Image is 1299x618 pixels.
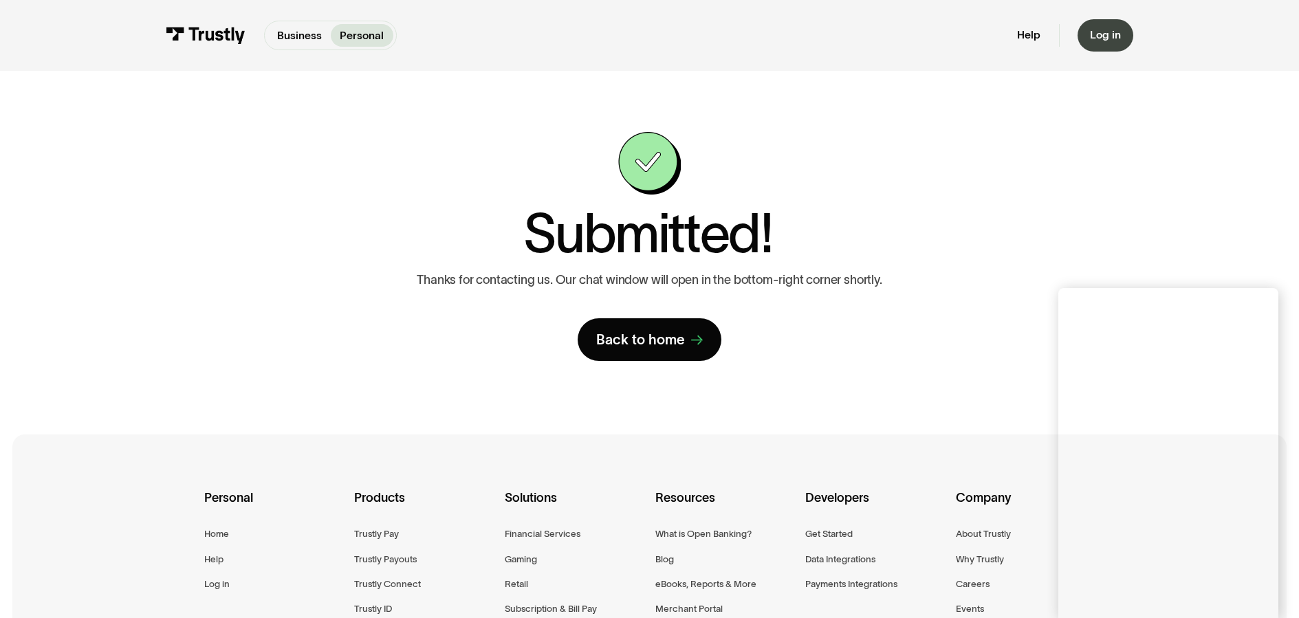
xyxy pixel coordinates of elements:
p: Personal [340,27,384,43]
a: Get Started [805,527,853,542]
a: Log in [1078,19,1133,52]
a: Subscription & Bill Pay [505,602,597,617]
p: Business [277,27,322,43]
a: Events [956,602,984,617]
a: Back to home [578,318,721,361]
iframe: Chat Window [1058,288,1278,618]
a: Trustly Pay [354,527,399,542]
a: Business [268,24,331,46]
a: Payments Integrations [805,577,897,593]
a: Home [204,527,229,542]
a: Gaming [505,552,537,568]
a: Merchant Portal [655,602,723,617]
a: Blog [655,552,674,568]
div: Back to home [596,331,685,349]
a: Log in [204,577,230,593]
p: Thanks for contacting us. Our chat window will open in the bottom-right corner shortly. [417,273,882,287]
div: Log in [1090,28,1121,42]
a: What is Open Banking? [655,527,752,542]
div: Company [956,488,1095,527]
a: Help [204,552,223,568]
a: Retail [505,577,528,593]
div: Solutions [505,488,644,527]
a: Personal [331,24,393,46]
div: Resources [655,488,795,527]
a: Data Integrations [805,552,875,568]
h1: Submitted! [523,207,773,261]
a: Trustly ID [354,602,392,617]
div: Developers [805,488,945,527]
a: Careers [956,577,990,593]
a: Help [1017,28,1040,42]
a: Financial Services [505,527,580,542]
div: Personal [204,488,344,527]
a: Why Trustly [956,552,1004,568]
img: Trustly Logo [166,27,245,44]
a: eBooks, Reports & More [655,577,756,593]
a: Trustly Payouts [354,552,417,568]
a: About Trustly [956,527,1011,542]
a: Trustly Connect [354,577,421,593]
div: Products [354,488,494,527]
